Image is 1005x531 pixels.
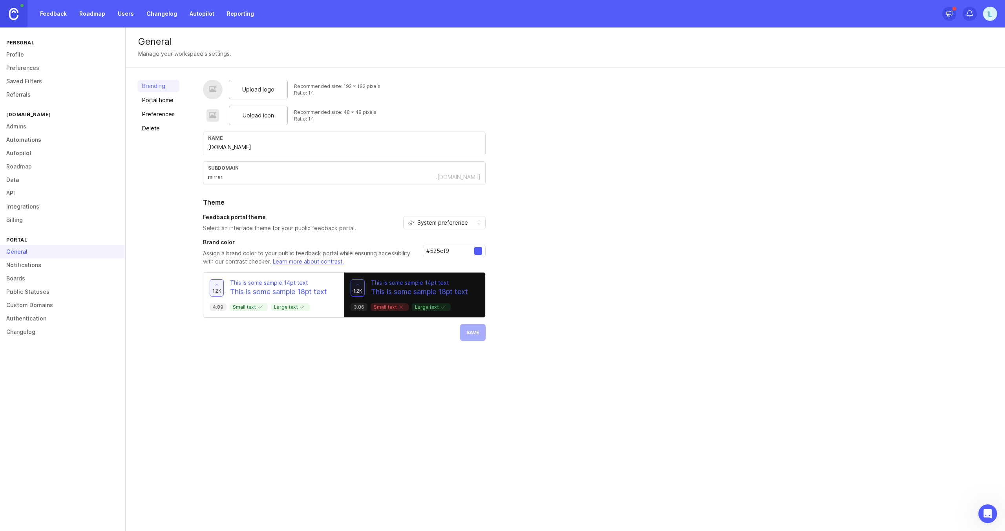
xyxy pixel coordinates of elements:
p: This is some sample 18pt text [230,287,327,297]
div: Ratio: 1:1 [294,90,380,96]
p: How can we help? [16,82,141,96]
input: Subdomain [208,173,436,181]
div: Jira integration [11,172,146,186]
div: Ask a questionAI Agent and team can help [8,194,149,223]
div: Ratio: 1:1 [294,115,376,122]
a: Branding [137,80,179,92]
a: Learn more about contrast. [273,258,344,265]
img: Profile image for Jacques [99,13,115,28]
span: 1.2k [353,287,362,294]
div: Ask a question [16,200,132,209]
div: Autopilot [16,131,132,139]
button: Messages [52,245,104,276]
button: Search for help [11,109,146,125]
a: Autopilot [185,7,219,21]
p: Select an interface theme for your public feedback portal. [203,224,356,232]
img: Canny Home [9,8,18,20]
div: General [138,37,992,46]
h3: Feedback portal theme [203,213,356,221]
div: Recommended size: 192 x 192 pixels [294,83,380,90]
p: Small text [233,304,265,310]
p: Large text [274,304,307,310]
svg: toggle icon [473,220,485,226]
button: 1.2k [210,279,224,297]
span: System preference [417,218,468,227]
span: Help [124,265,137,270]
a: Portal home [137,94,179,106]
iframe: Intercom live chat [978,504,997,523]
a: Users [113,7,139,21]
span: 1.2k [212,287,221,294]
div: Admin roles [11,143,146,157]
span: Search for help [16,113,64,121]
div: toggle menu [403,216,486,229]
svg: prefix icon SunMoon [408,220,414,226]
div: Manage your workspace's settings. [138,49,231,58]
div: subdomain [208,165,481,171]
span: Home [17,265,35,270]
a: Feedback [35,7,71,21]
span: Messages [65,265,92,270]
div: Jira integration [16,175,132,183]
div: Setting up a single sign-on (SSO) redirect [11,157,146,172]
p: 3.86 [354,304,364,310]
h3: Brand color [203,238,417,246]
p: This is some sample 18pt text [371,287,468,297]
button: L [983,7,997,21]
p: Hi [PERSON_NAME]! 👋 [16,56,141,82]
p: Large text [415,304,448,310]
button: Help [105,245,157,276]
a: Roadmap [75,7,110,21]
p: This is some sample 14pt text [371,279,468,287]
div: Setting up a single sign-on (SSO) redirect [16,160,132,168]
div: Close [135,13,149,27]
a: Reporting [222,7,259,21]
button: 1.2k [351,279,365,297]
span: Upload logo [242,85,274,94]
img: Profile image for Sara [84,13,100,28]
span: Upload icon [243,111,274,120]
p: Assign a brand color to your public feedback portal while ensuring accessibility with our contras... [203,249,417,266]
h2: Theme [203,198,486,207]
div: Recommended size: 48 x 48 pixels [294,109,376,115]
a: Changelog [142,7,182,21]
a: Delete [137,122,179,135]
div: Name [208,135,481,141]
div: AI Agent and team can help [16,209,132,217]
div: .[DOMAIN_NAME] [436,173,481,181]
div: Autopilot [11,128,146,143]
a: Preferences [137,108,179,121]
div: Admin roles [16,146,132,154]
p: 4.89 [213,304,223,310]
img: logo [16,15,26,27]
p: This is some sample 14pt text [230,279,327,287]
p: Small text [374,304,406,310]
h2: Have a feature request? [16,234,141,242]
div: Profile image for Julia [114,13,130,28]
